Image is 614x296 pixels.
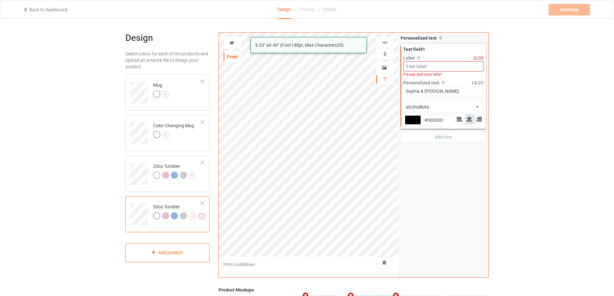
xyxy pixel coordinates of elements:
div: 20oz Tumbler [125,156,210,192]
div: Print Guidelines [223,261,255,268]
div: Please add your label [403,72,483,77]
span: 9.33 " x 0.49 " (Font 148 pt, Max Characters 20 ) [255,43,344,48]
div: Color Changing Mug [125,115,210,151]
img: svg+xml;base64,PD94bWwgdmVyc2lvbj0iMS4wIiBlbmNvZGluZz0iVVRGLTgiPz4KPHN2ZyB3aWR0aD0iMjJweCIgaGVpZ2... [189,213,196,220]
div: Color Changing Mug [153,122,194,138]
div: 14 / 20 [471,80,483,86]
div: Text field 1 [403,46,483,53]
div: Details [323,0,336,18]
span: Personalized text [401,35,437,41]
div: Product Mockups [219,287,489,293]
a: Back to dashboard [23,7,67,12]
img: svg%3E%0A [441,80,446,85]
img: svg%3E%0A [416,55,421,61]
div: 30oz Tumbler [125,196,210,232]
h1: Design [125,32,210,44]
img: svg%3E%0A [438,35,443,41]
span: Label [403,55,415,61]
div: Design [278,0,291,19]
img: svg%3E%0A [382,51,388,57]
div: Add text [401,131,486,143]
input: Your text [403,86,483,96]
img: svg+xml;base64,PD94bWwgdmVyc2lvbj0iMS4wIiBlbmNvZGluZz0iVVRGLTgiPz4KPHN2ZyB3aWR0aD0iMjJweCIgaGVpZ2... [189,172,196,179]
img: svg%3E%0A [382,40,388,46]
img: svg+xml;base64,PD94bWwgdmVyc2lvbj0iMS4wIiBlbmNvZGluZz0iVVRGLTgiPz4KPHN2ZyB3aWR0aD0iMjJweCIgaGVpZ2... [162,131,169,138]
div: Select colors for each of the products and upload an artwork file to design your product. [125,51,210,70]
div: 20oz Tumbler [153,163,196,178]
div: 0 / 30 [474,55,483,61]
img: svg%3E%0A [382,76,388,82]
span: Personalized text [403,80,439,85]
div: 30oz Tumbler [153,204,196,219]
div: Add product [125,243,210,262]
div: Front [224,53,241,60]
img: svg+xml;base64,PD94bWwgdmVyc2lvbj0iMS4wIiBlbmNvZGluZz0iVVRGLTgiPz4KPHN2ZyB3aWR0aD0iMjJweCIgaGVpZ2... [162,91,169,98]
div: Pricing [300,0,314,18]
div: Mug [153,82,169,97]
input: Your label [403,61,483,72]
div: alcohollicks [406,104,429,110]
img: exclamation icon [199,213,205,219]
div: Mug [125,74,210,110]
